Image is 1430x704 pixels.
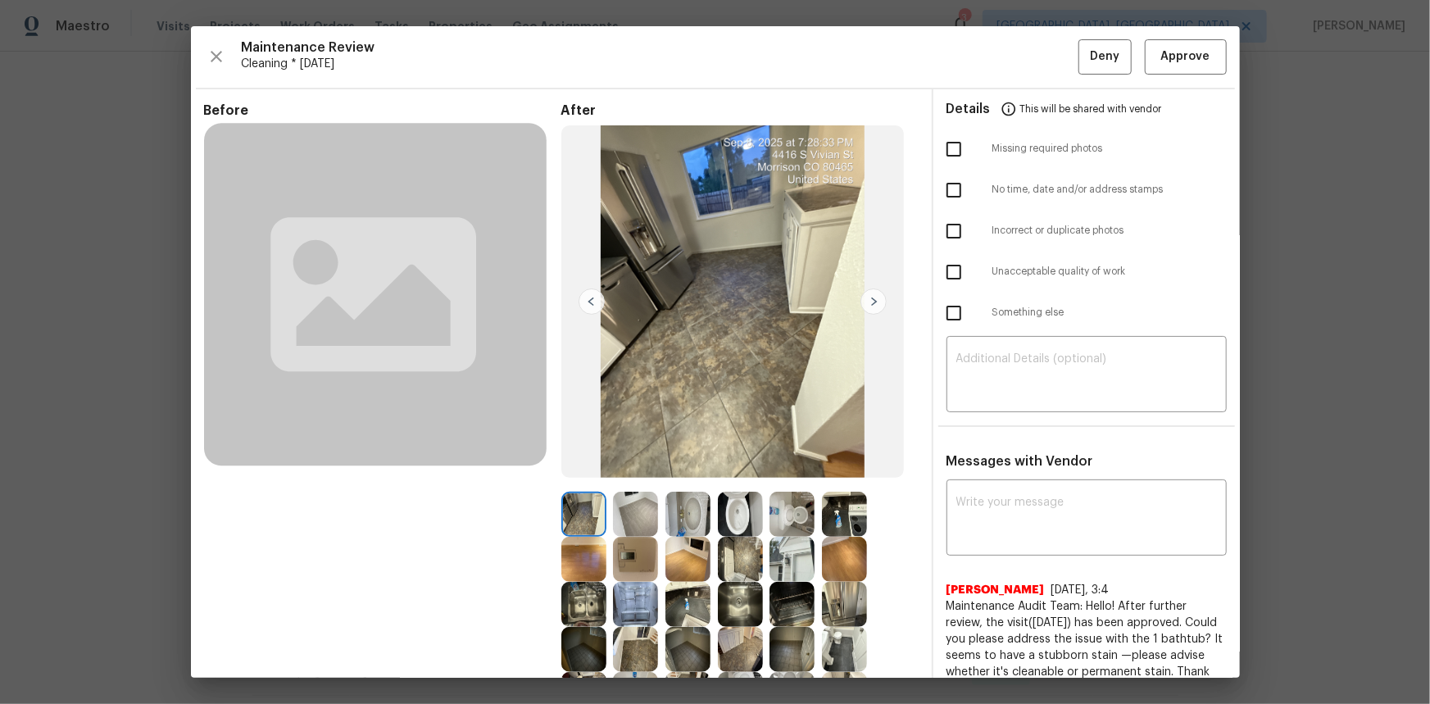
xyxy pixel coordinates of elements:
span: Approve [1161,47,1210,67]
span: Cleaning * [DATE] [242,56,1078,72]
img: right-chevron-button-url [860,288,887,315]
span: [DATE], 3:4 [1051,584,1110,596]
div: No time, date and/or address stamps [933,170,1240,211]
span: Incorrect or duplicate photos [992,224,1227,238]
button: Approve [1145,39,1227,75]
span: Missing required photos [992,142,1227,156]
span: No time, date and/or address stamps [992,183,1227,197]
span: After [561,102,919,119]
div: Unacceptable quality of work [933,252,1240,293]
span: This will be shared with vendor [1020,89,1162,129]
span: Before [204,102,561,119]
span: Deny [1090,47,1119,67]
span: Maintenance Audit Team: Hello! After further review, the visit([DATE]) has been approved. Could y... [947,598,1227,697]
span: Unacceptable quality of work [992,265,1227,279]
div: Something else [933,293,1240,334]
span: Something else [992,306,1227,320]
span: Maintenance Review [242,39,1078,56]
div: Missing required photos [933,129,1240,170]
span: [PERSON_NAME] [947,582,1045,598]
img: left-chevron-button-url [579,288,605,315]
span: Messages with Vendor [947,455,1093,468]
div: Incorrect or duplicate photos [933,211,1240,252]
button: Deny [1078,39,1132,75]
span: Details [947,89,991,129]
